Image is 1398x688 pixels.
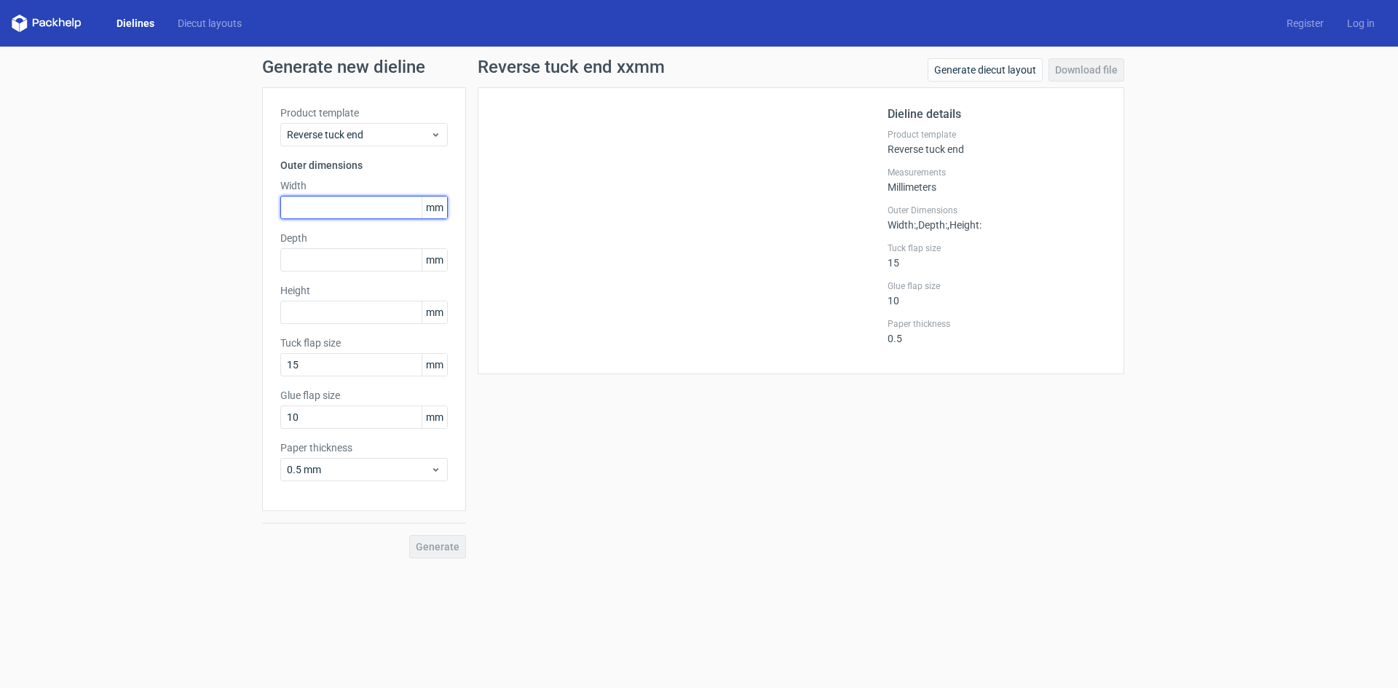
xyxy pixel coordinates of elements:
[422,301,447,323] span: mm
[422,354,447,376] span: mm
[280,283,448,298] label: Height
[888,242,1106,254] label: Tuck flap size
[280,106,448,120] label: Product template
[287,462,430,477] span: 0.5 mm
[280,336,448,350] label: Tuck flap size
[1335,16,1386,31] a: Log in
[422,249,447,271] span: mm
[888,242,1106,269] div: 15
[888,205,1106,216] label: Outer Dimensions
[888,280,1106,292] label: Glue flap size
[888,318,1106,330] label: Paper thickness
[422,197,447,218] span: mm
[280,231,448,245] label: Depth
[105,16,166,31] a: Dielines
[166,16,253,31] a: Diecut layouts
[888,280,1106,307] div: 10
[287,127,430,142] span: Reverse tuck end
[888,167,1106,178] label: Measurements
[888,129,1106,141] label: Product template
[888,106,1106,123] h2: Dieline details
[262,58,1136,76] h1: Generate new dieline
[947,219,982,231] span: , Height :
[888,219,916,231] span: Width :
[280,158,448,173] h3: Outer dimensions
[478,58,665,76] h1: Reverse tuck end xxmm
[280,388,448,403] label: Glue flap size
[928,58,1043,82] a: Generate diecut layout
[280,178,448,193] label: Width
[422,406,447,428] span: mm
[916,219,947,231] span: , Depth :
[888,167,1106,193] div: Millimeters
[888,318,1106,344] div: 0.5
[1275,16,1335,31] a: Register
[888,129,1106,155] div: Reverse tuck end
[280,440,448,455] label: Paper thickness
